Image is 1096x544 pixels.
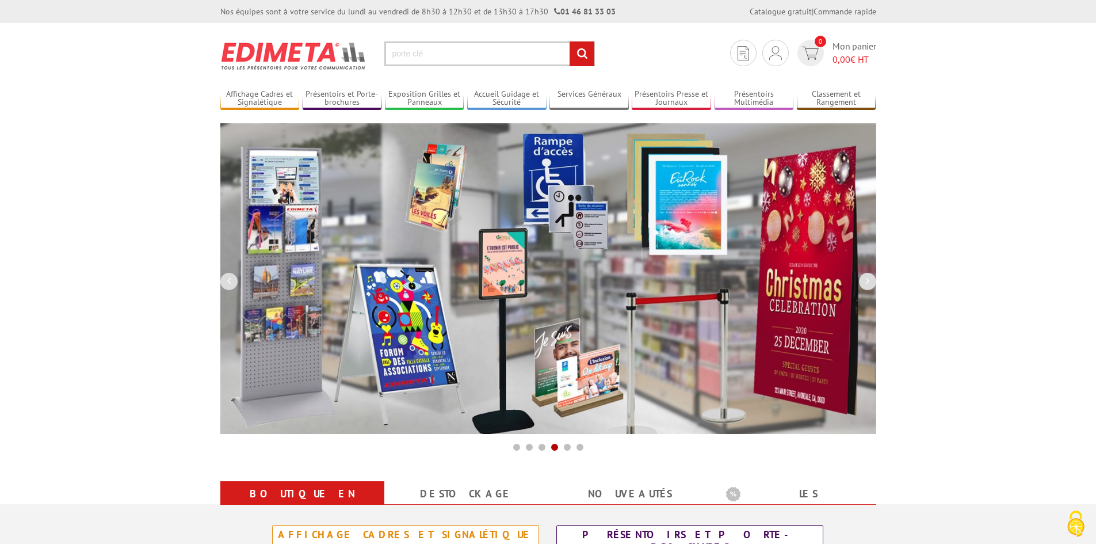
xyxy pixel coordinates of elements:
img: Cookies (fenêtre modale) [1061,509,1090,538]
strong: 01 46 81 33 03 [554,6,616,17]
img: devis rapide [802,47,819,60]
span: € HT [832,53,876,66]
img: devis rapide [738,46,749,60]
span: 0,00 [832,54,850,65]
a: devis rapide 0 Mon panier 0,00€ HT [795,40,876,66]
input: Rechercher un produit ou une référence... [384,41,595,66]
div: Nos équipes sont à votre service du lundi au vendredi de 8h30 à 12h30 et de 13h30 à 17h30 [220,6,616,17]
a: Exposition Grilles et Panneaux [385,89,464,108]
span: Mon panier [832,40,876,66]
a: Catalogue gratuit [750,6,812,17]
a: Accueil Guidage et Sécurité [467,89,547,108]
div: | [750,6,876,17]
b: Les promotions [726,484,870,507]
a: Présentoirs Multimédia [715,89,794,108]
button: Cookies (fenêtre modale) [1056,505,1096,544]
div: Affichage Cadres et Signalétique [276,528,536,541]
span: 0 [815,36,826,47]
a: Boutique en ligne [234,484,371,525]
a: Présentoirs et Porte-brochures [303,89,382,108]
a: Présentoirs Presse et Journaux [632,89,711,108]
a: nouveautés [562,484,698,504]
a: Affichage Cadres et Signalétique [220,89,300,108]
a: Les promotions [726,484,862,525]
a: Classement et Rangement [797,89,876,108]
a: Services Généraux [549,89,629,108]
input: rechercher [570,41,594,66]
img: Présentoir, panneau, stand - Edimeta - PLV, affichage, mobilier bureau, entreprise [220,35,367,77]
img: devis rapide [769,46,782,60]
a: Destockage [398,484,534,504]
a: Commande rapide [814,6,876,17]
